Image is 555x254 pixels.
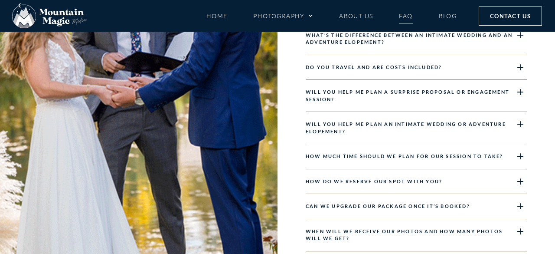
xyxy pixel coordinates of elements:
a: Photography [253,8,313,23]
div: How do we reserve our spot with you? [306,169,527,195]
a: About Us [339,8,373,23]
a: Blog [439,8,457,23]
nav: Menu [206,8,457,23]
a: FAQ [399,8,412,23]
a: Do you travel and are costs included? [306,64,442,70]
a: Contact Us [479,7,542,26]
a: When will we receive our photos and how many photos will we get? [306,228,503,241]
div: Do you travel and are costs included? [306,55,527,80]
a: What’s the difference between an intimate wedding and an adventure elopement? [306,32,513,45]
div: How much time should we plan for our session to take? [306,144,527,169]
div: What’s the difference between an intimate wedding and an adventure elopement? [306,23,527,55]
span: Contact Us [490,11,531,21]
a: Can we upgrade our package once it’s booked? [306,203,470,209]
a: How do we reserve our spot with you? [306,178,442,184]
div: Will you help me plan a surprise proposal or engagement session? [306,80,527,112]
div: When will we receive our photos and how many photos will we get? [306,219,527,251]
a: Will you help me plan an intimate wedding or adventure elopement? [306,121,506,134]
div: Can we upgrade our package once it’s booked? [306,194,527,219]
a: How much time should we plan for our session to take? [306,153,503,159]
a: Will you help me plan a surprise proposal or engagement session? [306,89,509,102]
div: Will you help me plan an intimate wedding or adventure elopement? [306,112,527,144]
img: Mountain Magic Media photography logo Crested Butte Photographer [12,3,87,29]
a: Home [206,8,228,23]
